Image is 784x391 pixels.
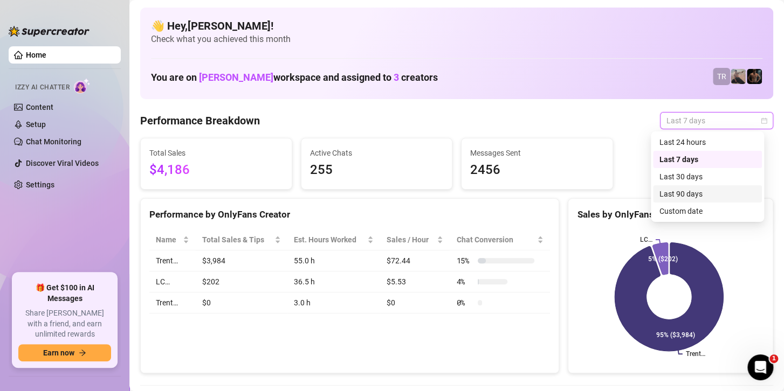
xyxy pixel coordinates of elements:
span: Chat Conversion [456,234,535,246]
img: AI Chatter [74,78,91,94]
div: Last 24 hours [653,134,762,151]
div: Last 90 days [653,185,762,203]
text: LC… [640,236,652,243]
span: Earn now [43,348,74,357]
th: Sales / Hour [380,229,450,250]
button: Earn nowarrow-right [18,344,111,361]
span: calendar [761,117,767,124]
th: Name [149,229,196,250]
div: Custom date [659,205,755,217]
td: 3.0 h [287,292,380,313]
div: Last 90 days [659,188,755,200]
h1: You are on workspace and assigned to creators [151,72,438,83]
div: Sales by OnlyFans Creator [577,207,764,222]
span: 2456 [470,160,604,180]
img: LC [731,69,746,84]
td: $5.53 [380,271,450,292]
td: LC… [149,271,196,292]
td: $0 [196,292,287,313]
iframe: Intercom live chat [747,354,773,380]
span: 0 % [456,297,473,309]
div: Last 24 hours [659,136,755,148]
td: $72.44 [380,250,450,271]
span: TR [717,71,726,82]
img: Trent [747,69,762,84]
div: Last 30 days [653,168,762,185]
td: $202 [196,271,287,292]
span: 255 [310,160,444,180]
img: logo-BBDzfeDw.svg [9,26,90,37]
span: 1 [769,354,778,363]
th: Total Sales & Tips [196,229,287,250]
a: Settings [26,180,54,189]
span: Izzy AI Chatter [15,82,70,93]
span: 3 [394,72,399,83]
th: Chat Conversion [450,229,550,250]
td: Trent… [149,250,196,271]
a: Setup [26,120,46,129]
span: 🎁 Get $100 in AI Messages [18,283,111,304]
td: $3,984 [196,250,287,271]
span: $4,186 [149,160,283,180]
span: [PERSON_NAME] [199,72,273,83]
a: Content [26,103,53,111]
span: Messages Sent [470,147,604,159]
a: Discover Viral Videos [26,159,99,167]
td: 36.5 h [287,271,380,292]
div: Last 7 days [659,153,755,165]
a: Chat Monitoring [26,137,81,146]
h4: 👋 Hey, [PERSON_NAME] ! [151,18,762,33]
span: Total Sales [149,147,283,159]
span: Last 7 days [666,113,767,129]
div: Est. Hours Worked [294,234,365,246]
div: Last 7 days [653,151,762,168]
h4: Performance Breakdown [140,113,260,128]
td: Trent… [149,292,196,313]
span: Share [PERSON_NAME] with a friend, and earn unlimited rewards [18,308,111,340]
div: Custom date [653,203,762,220]
td: 55.0 h [287,250,380,271]
span: Total Sales & Tips [202,234,272,246]
span: arrow-right [79,349,86,357]
span: Active Chats [310,147,444,159]
span: Check what you achieved this month [151,33,762,45]
span: 15 % [456,255,473,267]
td: $0 [380,292,450,313]
div: Last 30 days [659,171,755,183]
span: Name [156,234,181,246]
text: Trent… [686,350,705,358]
span: 4 % [456,276,473,288]
span: Sales / Hour [387,234,435,246]
a: Home [26,51,46,59]
div: Performance by OnlyFans Creator [149,207,550,222]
